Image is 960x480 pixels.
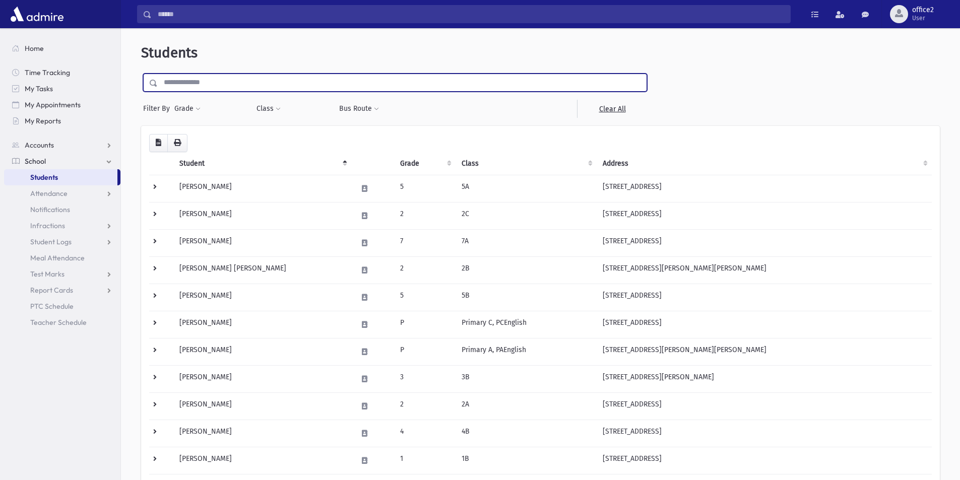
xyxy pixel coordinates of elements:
td: 2 [394,256,456,284]
a: PTC Schedule [4,298,120,314]
th: Grade: activate to sort column ascending [394,152,456,175]
td: P [394,311,456,338]
td: 5 [394,175,456,202]
span: Infractions [30,221,65,230]
td: [STREET_ADDRESS] [597,229,932,256]
a: Student Logs [4,234,120,250]
td: [PERSON_NAME] [173,229,351,256]
th: Class: activate to sort column ascending [456,152,597,175]
td: [STREET_ADDRESS][PERSON_NAME][PERSON_NAME] [597,256,932,284]
td: 3B [456,365,597,392]
td: 2C [456,202,597,229]
a: My Appointments [4,97,120,113]
td: [PERSON_NAME] [173,447,351,474]
span: Test Marks [30,269,65,279]
td: 1B [456,447,597,474]
span: Teacher Schedule [30,318,87,327]
a: My Reports [4,113,120,129]
button: Grade [174,100,201,118]
td: [STREET_ADDRESS] [597,202,932,229]
td: [PERSON_NAME] [173,284,351,311]
td: 7 [394,229,456,256]
td: 2A [456,392,597,420]
td: [STREET_ADDRESS] [597,420,932,447]
span: Notifications [30,205,70,214]
button: Class [256,100,281,118]
td: [STREET_ADDRESS][PERSON_NAME] [597,365,932,392]
a: Attendance [4,185,120,201]
td: P [394,338,456,365]
button: Bus Route [339,100,379,118]
th: Address: activate to sort column ascending [597,152,932,175]
span: My Reports [25,116,61,125]
span: Report Cards [30,286,73,295]
button: CSV [149,134,168,152]
td: [PERSON_NAME] [173,420,351,447]
td: [PERSON_NAME] [173,338,351,365]
td: 2 [394,202,456,229]
th: Student: activate to sort column descending [173,152,351,175]
span: Students [141,44,198,61]
span: Home [25,44,44,53]
a: Clear All [577,100,647,118]
td: Primary C, PCEnglish [456,311,597,338]
td: [STREET_ADDRESS] [597,447,932,474]
td: [PERSON_NAME] [PERSON_NAME] [173,256,351,284]
td: [PERSON_NAME] [173,392,351,420]
a: Test Marks [4,266,120,282]
a: Students [4,169,117,185]
td: [PERSON_NAME] [173,175,351,202]
td: 3 [394,365,456,392]
span: Filter By [143,103,174,114]
td: [STREET_ADDRESS] [597,392,932,420]
td: 1 [394,447,456,474]
span: School [25,157,46,166]
a: Teacher Schedule [4,314,120,330]
a: Accounts [4,137,120,153]
td: 5B [456,284,597,311]
span: My Appointments [25,100,81,109]
td: Primary A, PAEnglish [456,338,597,365]
td: 4 [394,420,456,447]
span: My Tasks [25,84,53,93]
a: Meal Attendance [4,250,120,266]
a: My Tasks [4,81,120,97]
a: Report Cards [4,282,120,298]
a: School [4,153,120,169]
input: Search [152,5,790,23]
button: Print [167,134,187,152]
td: 7A [456,229,597,256]
td: [STREET_ADDRESS] [597,175,932,202]
span: Student Logs [30,237,72,246]
td: [PERSON_NAME] [173,365,351,392]
td: [PERSON_NAME] [173,311,351,338]
td: [PERSON_NAME] [173,202,351,229]
td: 2 [394,392,456,420]
td: 5A [456,175,597,202]
span: office2 [912,6,934,14]
a: Infractions [4,218,120,234]
img: AdmirePro [8,4,66,24]
a: Home [4,40,120,56]
span: Accounts [25,141,54,150]
a: Notifications [4,201,120,218]
span: PTC Schedule [30,302,74,311]
span: Attendance [30,189,68,198]
td: [STREET_ADDRESS][PERSON_NAME][PERSON_NAME] [597,338,932,365]
td: 4B [456,420,597,447]
a: Time Tracking [4,64,120,81]
td: [STREET_ADDRESS] [597,311,932,338]
span: Meal Attendance [30,253,85,262]
td: [STREET_ADDRESS] [597,284,932,311]
td: 2B [456,256,597,284]
td: 5 [394,284,456,311]
span: Time Tracking [25,68,70,77]
span: User [912,14,934,22]
span: Students [30,173,58,182]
